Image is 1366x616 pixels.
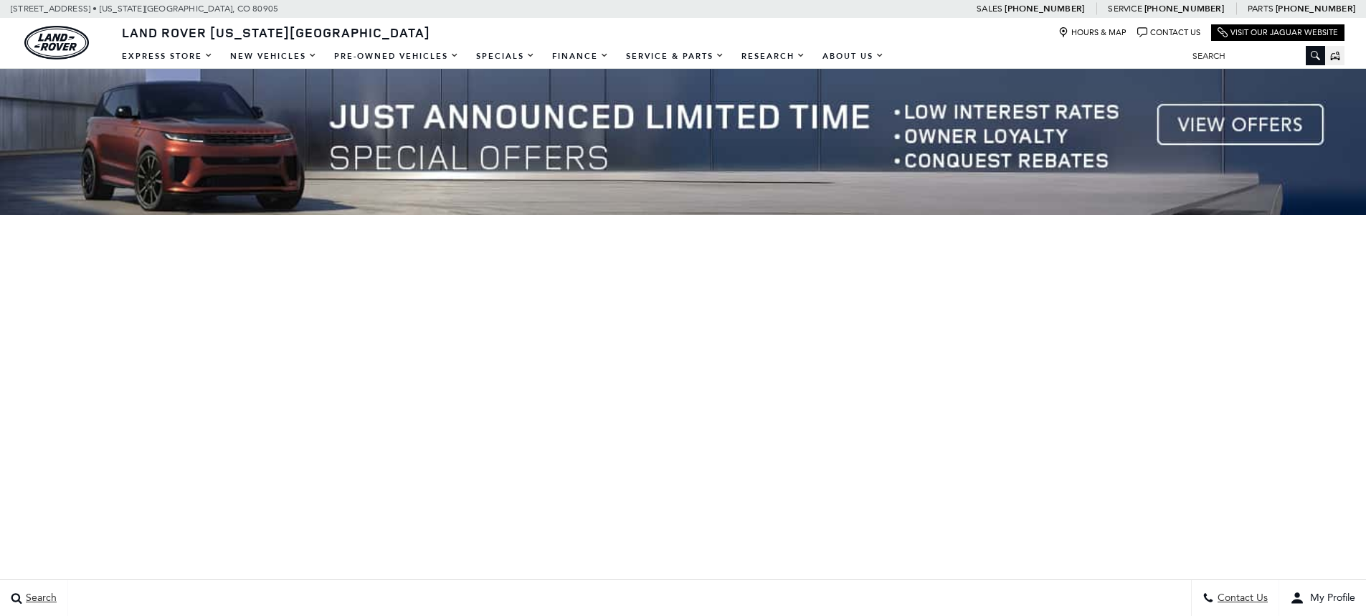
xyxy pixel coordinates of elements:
[977,4,1002,14] span: Sales
[544,44,617,69] a: Finance
[22,592,57,605] span: Search
[326,44,468,69] a: Pre-Owned Vehicles
[1058,27,1127,38] a: Hours & Map
[1005,3,1084,14] a: [PHONE_NUMBER]
[1276,3,1355,14] a: [PHONE_NUMBER]
[1108,4,1142,14] span: Service
[814,44,893,69] a: About Us
[11,4,278,14] a: [STREET_ADDRESS] • [US_STATE][GEOGRAPHIC_DATA], CO 80905
[1214,592,1268,605] span: Contact Us
[1218,27,1338,38] a: Visit Our Jaguar Website
[122,24,430,41] span: Land Rover [US_STATE][GEOGRAPHIC_DATA]
[24,26,89,60] a: land-rover
[1182,47,1325,65] input: Search
[1304,592,1355,605] span: My Profile
[113,24,439,41] a: Land Rover [US_STATE][GEOGRAPHIC_DATA]
[1144,3,1224,14] a: [PHONE_NUMBER]
[24,26,89,60] img: Land Rover
[1279,580,1366,616] button: user-profile-menu
[113,44,893,69] nav: Main Navigation
[468,44,544,69] a: Specials
[617,44,733,69] a: Service & Parts
[1248,4,1273,14] span: Parts
[113,44,222,69] a: EXPRESS STORE
[733,44,814,69] a: Research
[222,44,326,69] a: New Vehicles
[1137,27,1200,38] a: Contact Us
